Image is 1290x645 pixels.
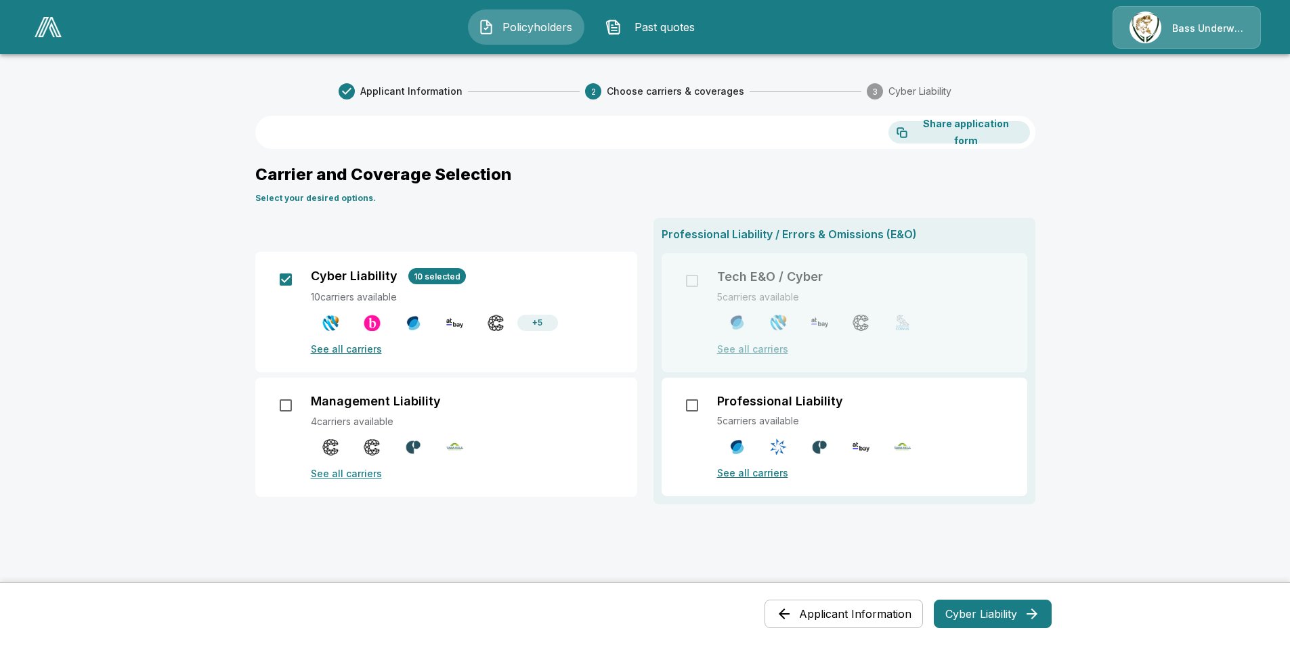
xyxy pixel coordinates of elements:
[446,315,463,332] img: At-Bay
[405,315,422,332] img: CFC
[605,19,622,35] img: Past quotes Icon
[532,317,542,329] p: + 5
[322,315,339,332] img: Tokio Marine HCC
[311,269,397,284] p: Cyber Liability
[35,17,62,37] img: AA Logo
[853,439,869,455] img: At-Bay
[729,439,746,455] img: CFC
[255,192,1035,204] p: Select your desired options.
[770,439,787,455] img: Arch
[888,121,1030,143] button: Share application form
[322,439,339,455] img: Coalition
[811,439,828,455] img: Counterpart
[311,414,621,428] p: 4 carriers available
[717,466,1011,480] p: See all carriers
[934,600,1052,628] button: Cyber Liability
[595,9,712,45] button: Past quotes IconPast quotes
[311,290,621,304] p: 10 carriers available
[468,9,584,45] button: Policyholders IconPolicyholders
[717,414,1011,428] p: 5 carriers available
[311,466,621,481] p: See all carriers
[607,85,744,98] span: Choose carriers & coverages
[662,226,1027,242] p: Professional Liability / Errors & Omissions (E&O)
[591,87,596,97] text: 2
[446,439,463,455] img: Tara Hill
[894,439,911,455] img: Tara Hill
[364,315,381,332] img: Beazley
[765,600,923,628] button: Applicant Information
[360,85,463,98] span: Applicant Information
[311,342,621,356] p: See all carriers
[255,162,1035,187] p: Carrier and Coverage Selection
[408,271,466,282] span: 10 selected
[478,19,494,35] img: Policyholders Icon
[500,19,574,35] span: Policyholders
[717,394,843,409] p: Professional Liability
[311,394,441,409] p: Management Liability
[872,87,878,97] text: 3
[888,85,951,98] span: Cyber Liability
[488,315,504,332] img: Coalition
[627,19,702,35] span: Past quotes
[364,439,381,455] img: Coalition
[405,439,422,455] img: Counterpart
